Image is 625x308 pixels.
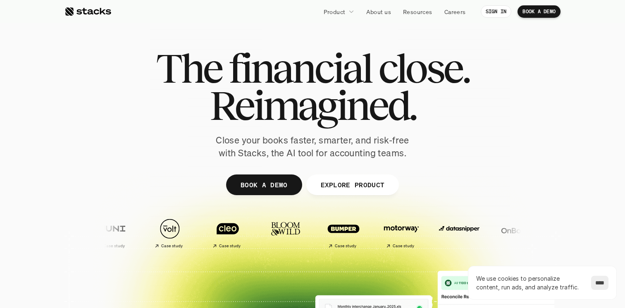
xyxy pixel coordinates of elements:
span: Reimagined. [210,87,416,124]
a: Case study [317,214,370,252]
p: BOOK A DEMO [522,9,556,14]
a: Case study [375,214,428,252]
a: Privacy Policy [98,191,134,197]
a: EXPLORE PRODUCT [306,174,399,195]
a: Case study [201,214,255,252]
span: close. [378,50,469,87]
p: Product [324,7,346,16]
a: Careers [439,4,471,19]
span: The [156,50,222,87]
a: Case study [143,214,197,252]
p: Careers [444,7,466,16]
p: SIGN IN [486,9,507,14]
p: About us [366,7,391,16]
p: Resources [403,7,432,16]
a: Case study [85,214,139,252]
h2: Case study [161,244,183,248]
a: BOOK A DEMO [518,5,561,18]
h2: Case study [103,244,125,248]
a: Resources [398,4,437,19]
h2: Case study [219,244,241,248]
a: BOOK A DEMO [226,174,302,195]
p: Close your books faster, smarter, and risk-free with Stacks, the AI tool for accounting teams. [209,134,416,160]
a: About us [361,4,396,19]
p: EXPLORE PRODUCT [320,179,384,191]
p: We use cookies to personalize content, run ads, and analyze traffic. [476,274,583,291]
h2: Case study [393,244,415,248]
p: BOOK A DEMO [241,179,288,191]
h2: Case study [335,244,357,248]
a: SIGN IN [481,5,512,18]
span: financial [229,50,371,87]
